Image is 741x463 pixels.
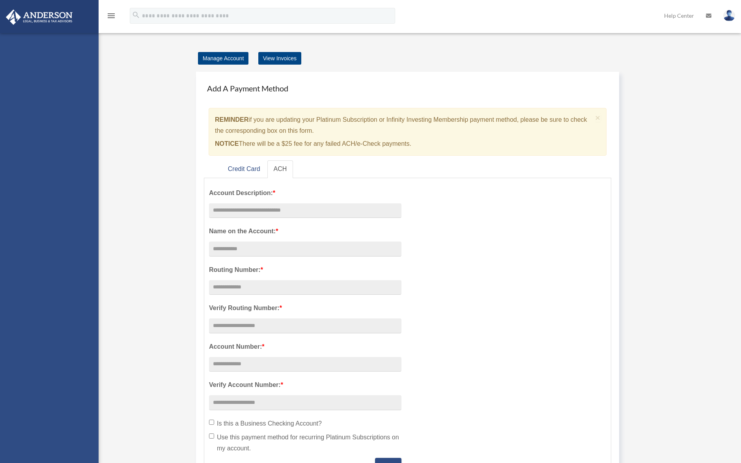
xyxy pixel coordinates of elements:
label: Name on the Account: [209,226,401,237]
label: Account Number: [209,341,401,352]
h4: Add A Payment Method [204,80,611,97]
a: View Invoices [258,52,301,65]
i: menu [106,11,116,20]
label: Verify Account Number: [209,379,401,390]
a: ACH [267,160,293,178]
strong: NOTICE [215,140,239,147]
input: Use this payment method for recurring Platinum Subscriptions on my account. [209,433,214,439]
div: if you are updating your Platinum Subscription or Infinity Investing Membership payment method, p... [209,108,607,156]
a: Credit Card [222,160,267,178]
img: User Pic [723,10,735,21]
a: Manage Account [198,52,248,65]
label: Routing Number: [209,264,401,275]
strong: REMINDER [215,116,248,123]
label: Is this a Business Checking Account? [209,418,401,429]
label: Use this payment method for recurring Platinum Subscriptions on my account. [209,432,401,454]
label: Account Description: [209,188,401,199]
i: search [132,11,140,19]
span: × [595,113,601,122]
img: Anderson Advisors Platinum Portal [4,9,75,25]
label: Verify Routing Number: [209,303,401,314]
button: Close [595,113,601,122]
a: menu [106,14,116,20]
input: Is this a Business Checking Account? [209,420,214,425]
p: There will be a $25 fee for any failed ACH/e-Check payments. [215,138,592,149]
